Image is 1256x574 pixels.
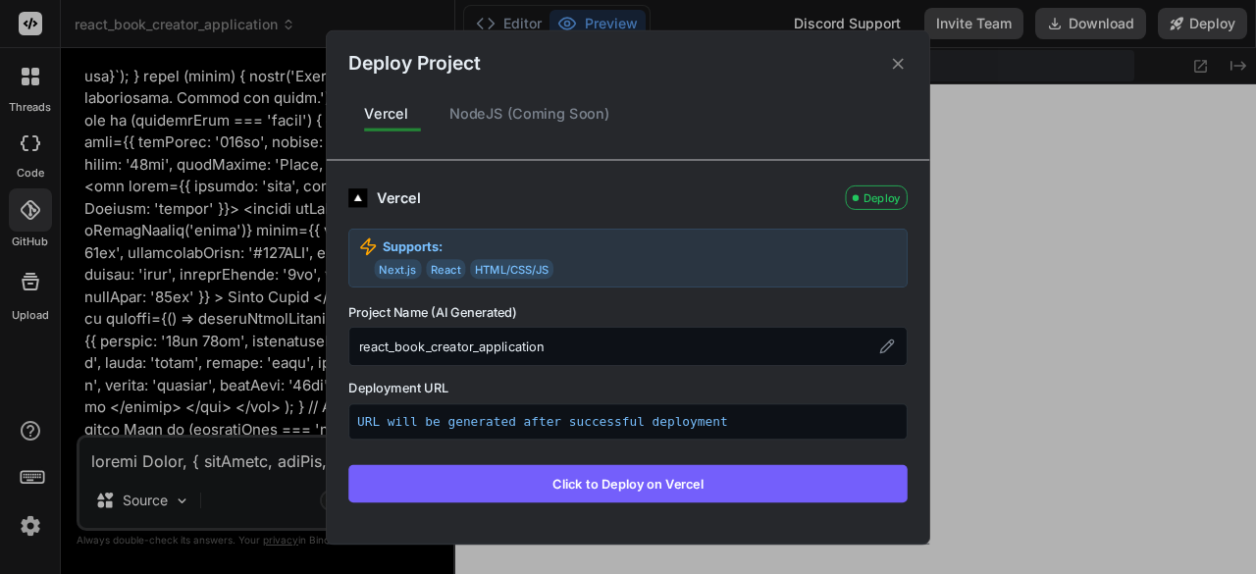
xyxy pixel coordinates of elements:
[348,378,908,396] label: Deployment URL
[375,259,422,279] span: Next.js
[348,187,367,206] img: logo
[348,327,908,366] div: react_book_creator_application
[377,186,836,208] div: Vercel
[876,335,898,356] button: Edit project name
[348,464,908,501] button: Click to Deploy on Vercel
[846,185,908,210] div: Deploy
[383,236,444,255] strong: Supports:
[348,49,480,78] h2: Deploy Project
[348,93,424,134] div: Vercel
[348,303,908,322] label: Project Name (AI Generated)
[357,412,899,431] p: URL will be generated after successful deployment
[434,93,626,134] div: NodeJS (Coming Soon)
[470,259,553,279] span: HTML/CSS/JS
[426,259,465,279] span: React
